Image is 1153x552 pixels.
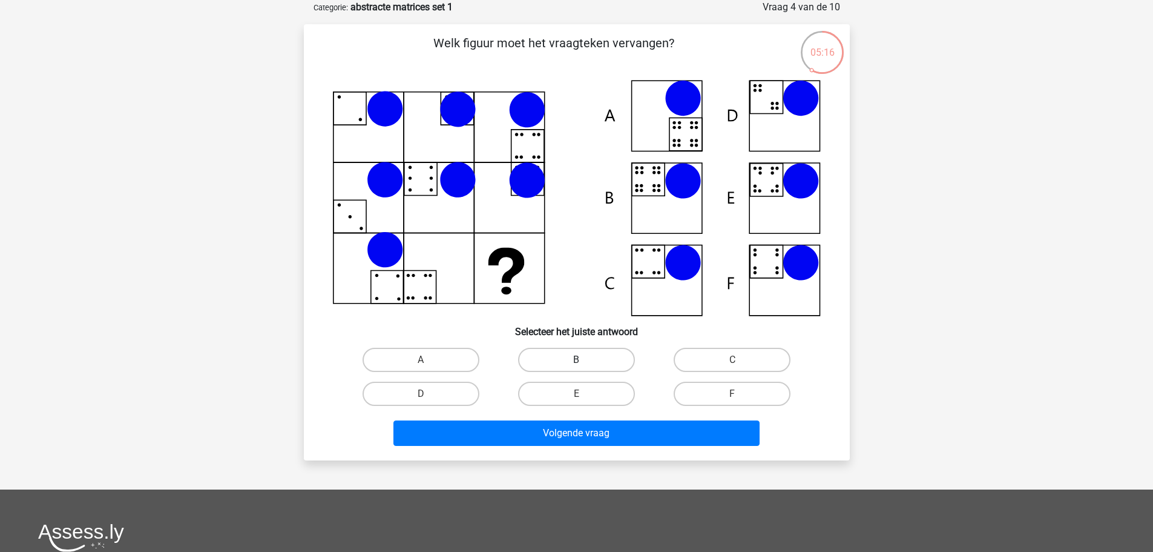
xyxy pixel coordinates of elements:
label: A [363,348,479,372]
label: C [674,348,790,372]
label: B [518,348,635,372]
img: Assessly logo [38,524,124,552]
label: F [674,382,790,406]
p: Welk figuur moet het vraagteken vervangen? [323,34,785,70]
strong: abstracte matrices set 1 [350,1,453,13]
label: E [518,382,635,406]
button: Volgende vraag [393,421,760,446]
label: D [363,382,479,406]
h6: Selecteer het juiste antwoord [323,316,830,338]
div: 05:16 [800,30,845,60]
small: Categorie: [314,3,348,12]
